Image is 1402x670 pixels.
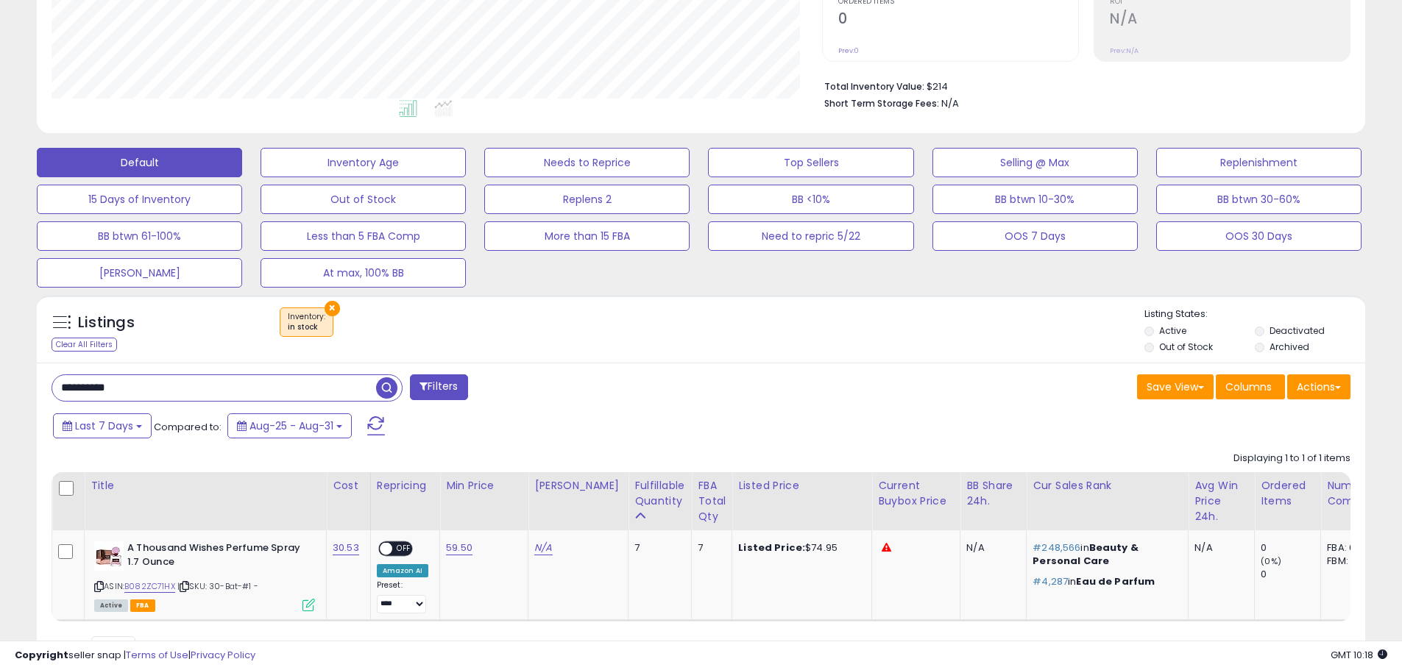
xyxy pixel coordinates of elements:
[824,76,1339,94] li: $214
[377,580,428,613] div: Preset:
[708,221,913,251] button: Need to repric 5/22
[1137,374,1214,399] button: Save View
[1261,555,1281,567] small: (0%)
[698,541,721,555] div: 7
[1033,541,1139,568] span: Beauty & Personal Care
[124,580,175,593] a: B082ZC71HX
[484,148,690,177] button: Needs to Reprice
[91,478,320,493] div: Title
[1159,324,1186,337] label: Active
[966,478,1020,509] div: BB Share 24h.
[634,478,685,509] div: Fulfillable Quantity
[966,541,1015,555] div: N/A
[15,648,68,662] strong: Copyright
[377,478,433,493] div: Repricing
[154,420,222,434] span: Compared to:
[377,564,428,577] div: Amazon AI
[191,648,255,662] a: Privacy Policy
[446,478,522,493] div: Min Price
[932,221,1138,251] button: OOS 7 Days
[1216,374,1285,399] button: Columns
[333,478,364,493] div: Cost
[1261,478,1314,509] div: Ordered Items
[1261,541,1320,555] div: 0
[534,478,622,493] div: [PERSON_NAME]
[446,541,472,555] a: 59.50
[37,221,242,251] button: BB btwn 61-100%
[878,478,954,509] div: Current Buybox Price
[227,413,352,438] button: Aug-25 - Aug-31
[37,185,242,214] button: 15 Days of Inventory
[1033,478,1182,493] div: Cur Sales Rank
[1327,478,1381,509] div: Num of Comp.
[1033,541,1080,555] span: #248,566
[838,46,859,55] small: Prev: 0
[738,541,860,555] div: $74.95
[1270,324,1325,337] label: Deactivated
[75,418,133,433] span: Last 7 Days
[1194,478,1248,524] div: Avg Win Price 24h.
[1156,148,1362,177] button: Replenishment
[1144,307,1365,321] p: Listing States:
[698,478,726,524] div: FBA Total Qty
[78,313,135,333] h5: Listings
[738,541,805,555] b: Listed Price:
[261,221,466,251] button: Less than 5 FBA Comp
[249,418,333,433] span: Aug-25 - Aug-31
[1327,541,1376,555] div: FBA: 0
[15,649,255,663] div: seller snap | |
[932,185,1138,214] button: BB btwn 10-30%
[824,80,924,93] b: Total Inventory Value:
[261,258,466,288] button: At max, 100% BB
[1287,374,1350,399] button: Actions
[634,541,680,555] div: 7
[1156,221,1362,251] button: OOS 30 Days
[126,648,188,662] a: Terms of Use
[392,543,416,555] span: OFF
[1156,185,1362,214] button: BB btwn 30-60%
[1233,452,1350,466] div: Displaying 1 to 1 of 1 items
[1261,568,1320,581] div: 0
[708,148,913,177] button: Top Sellers
[325,301,340,316] button: ×
[1110,10,1350,30] h2: N/A
[333,541,359,555] a: 30.53
[177,580,258,592] span: | SKU: 30-Bat-#1 -
[1225,379,1272,394] span: Columns
[1033,574,1068,588] span: #4,287
[288,322,325,332] div: in stock
[738,478,865,493] div: Listed Price
[1076,574,1155,588] span: Eau de Parfum
[53,413,152,438] button: Last 7 Days
[484,185,690,214] button: Replens 2
[288,311,325,333] span: Inventory :
[932,148,1138,177] button: Selling @ Max
[1033,575,1177,588] p: in
[94,541,124,571] img: 41YBnkaf3qL._SL40_.jpg
[410,374,467,400] button: Filters
[37,148,242,177] button: Default
[1159,341,1213,353] label: Out of Stock
[127,541,306,572] b: A Thousand Wishes Perfume Spray 1.7 Ounce
[94,599,128,612] span: All listings currently available for purchase on Amazon
[52,338,117,352] div: Clear All Filters
[484,221,690,251] button: More than 15 FBA
[1194,541,1243,555] div: N/A
[261,185,466,214] button: Out of Stock
[708,185,913,214] button: BB <10%
[1110,46,1139,55] small: Prev: N/A
[1270,341,1309,353] label: Archived
[37,258,242,288] button: [PERSON_NAME]
[534,541,552,555] a: N/A
[94,541,315,610] div: ASIN:
[824,97,939,110] b: Short Term Storage Fees:
[838,10,1078,30] h2: 0
[1033,541,1177,568] p: in
[1331,648,1387,662] span: 2025-09-8 10:18 GMT
[941,96,959,110] span: N/A
[1327,555,1376,568] div: FBM: 2
[261,148,466,177] button: Inventory Age
[130,599,155,612] span: FBA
